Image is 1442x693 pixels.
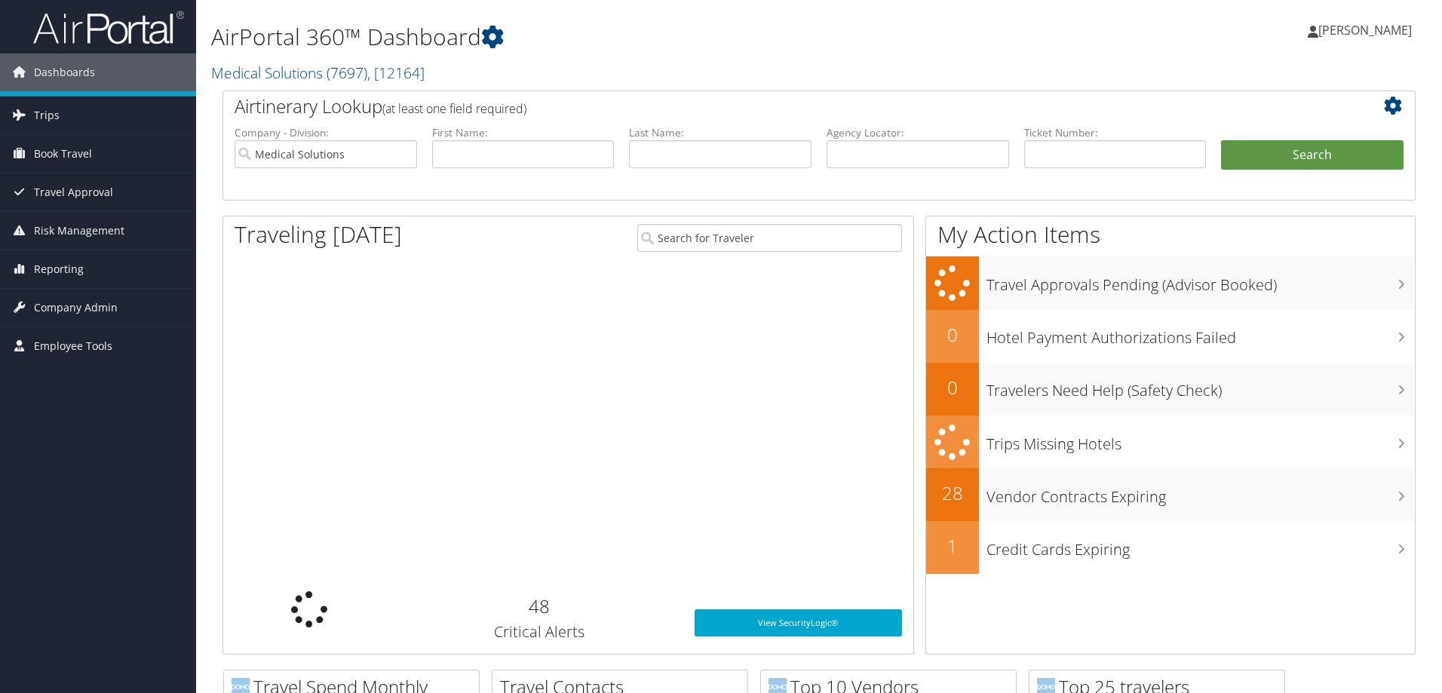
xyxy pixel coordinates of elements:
label: First Name: [432,125,615,140]
a: Medical Solutions [211,63,425,83]
h2: 1 [926,533,979,559]
h3: Critical Alerts [407,621,672,642]
button: Search [1221,140,1404,170]
h2: 0 [926,322,979,348]
a: Trips Missing Hotels [926,415,1415,469]
h3: Hotel Payment Authorizations Failed [986,320,1415,348]
h2: 0 [926,375,979,400]
h1: AirPortal 360™ Dashboard [211,21,1022,53]
h1: My Action Items [926,219,1415,250]
span: Risk Management [34,212,124,250]
h2: Airtinerary Lookup [235,94,1304,119]
img: airportal-logo.png [33,10,184,45]
span: Employee Tools [34,327,112,365]
span: Reporting [34,250,84,288]
span: Dashboards [34,54,95,91]
span: ( 7697 ) [327,63,367,83]
a: 0Hotel Payment Authorizations Failed [926,310,1415,363]
span: Travel Approval [34,173,113,211]
h2: 28 [926,480,979,506]
label: Ticket Number: [1024,125,1207,140]
label: Last Name: [629,125,812,140]
span: (at least one field required) [382,100,526,117]
span: , [ 12164 ] [367,63,425,83]
span: Book Travel [34,135,92,173]
a: Travel Approvals Pending (Advisor Booked) [926,256,1415,310]
h3: Travelers Need Help (Safety Check) [986,373,1415,401]
a: [PERSON_NAME] [1308,8,1427,53]
h1: Traveling [DATE] [235,219,402,250]
span: [PERSON_NAME] [1318,22,1412,38]
a: View SecurityLogic® [695,609,902,636]
h3: Vendor Contracts Expiring [986,479,1415,507]
span: Trips [34,97,60,134]
input: Search for Traveler [637,224,902,252]
label: Company - Division: [235,125,417,140]
span: Company Admin [34,289,118,327]
h3: Trips Missing Hotels [986,426,1415,455]
a: 0Travelers Need Help (Safety Check) [926,363,1415,415]
h2: 48 [407,593,672,619]
h3: Credit Cards Expiring [986,532,1415,560]
a: 1Credit Cards Expiring [926,521,1415,574]
h3: Travel Approvals Pending (Advisor Booked) [986,267,1415,296]
a: 28Vendor Contracts Expiring [926,468,1415,521]
label: Agency Locator: [827,125,1009,140]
